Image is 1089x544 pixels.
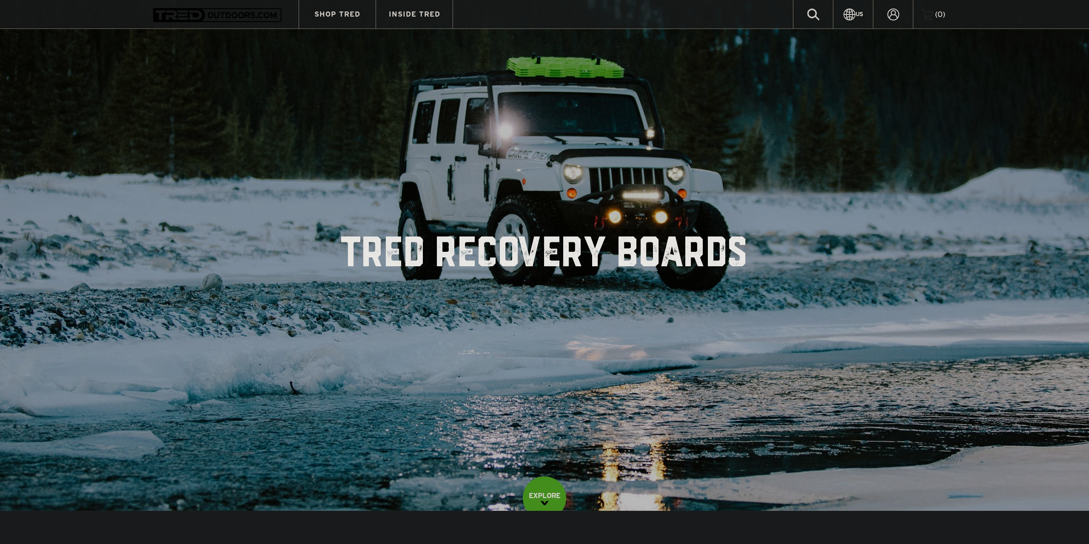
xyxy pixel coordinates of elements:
span: 0 [938,10,943,18]
h1: TRED Recovery Boards [341,236,748,275]
img: down-image [541,501,549,505]
a: EXPLORE [523,476,566,520]
img: cart-icon [921,8,933,20]
span: ( ) [935,11,945,18]
img: TRED Outdoors America [153,8,282,22]
span: INSIDE TRED [389,11,440,18]
span: SHOP TRED [314,11,360,18]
